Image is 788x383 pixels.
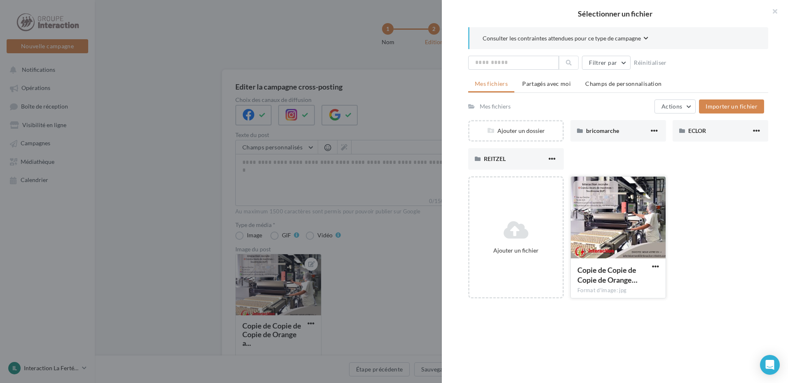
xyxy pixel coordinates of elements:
span: Partagés avec moi [522,80,571,87]
button: Réinitialiser [631,58,670,68]
span: Champs de personnalisation [585,80,661,87]
button: Importer un fichier [699,99,764,113]
span: Actions [661,103,682,110]
span: REITZEL [484,155,506,162]
span: bricomarche [586,127,619,134]
button: Consulter les contraintes attendues pour ce type de campagne [483,34,648,44]
span: Mes fichiers [475,80,508,87]
span: Copie de Copie de Copie de Orange and Black Modern Corporate Hiring Facebook Post (10) [577,265,638,284]
button: Actions [654,99,696,113]
button: Filtrer par [582,56,631,70]
span: Importer un fichier [706,103,758,110]
div: Ajouter un fichier [473,246,559,255]
div: Mes fichiers [480,102,511,111]
div: Format d'image: jpg [577,287,659,294]
div: Open Intercom Messenger [760,355,780,375]
span: ECLOR [688,127,706,134]
span: Consulter les contraintes attendues pour ce type de campagne [483,34,641,43]
h2: Sélectionner un fichier [455,10,775,17]
div: Ajouter un dossier [469,127,563,135]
